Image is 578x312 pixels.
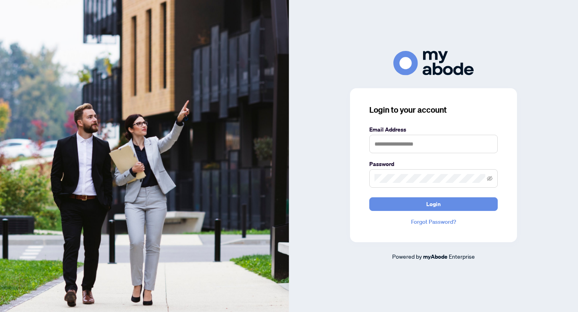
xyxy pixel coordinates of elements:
[487,176,493,181] span: eye-invisible
[392,253,422,260] span: Powered by
[369,104,498,115] h3: Login to your account
[449,253,475,260] span: Enterprise
[393,51,474,75] img: ma-logo
[369,197,498,211] button: Login
[369,217,498,226] a: Forgot Password?
[423,252,448,261] a: myAbode
[369,160,498,168] label: Password
[369,125,498,134] label: Email Address
[426,198,441,211] span: Login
